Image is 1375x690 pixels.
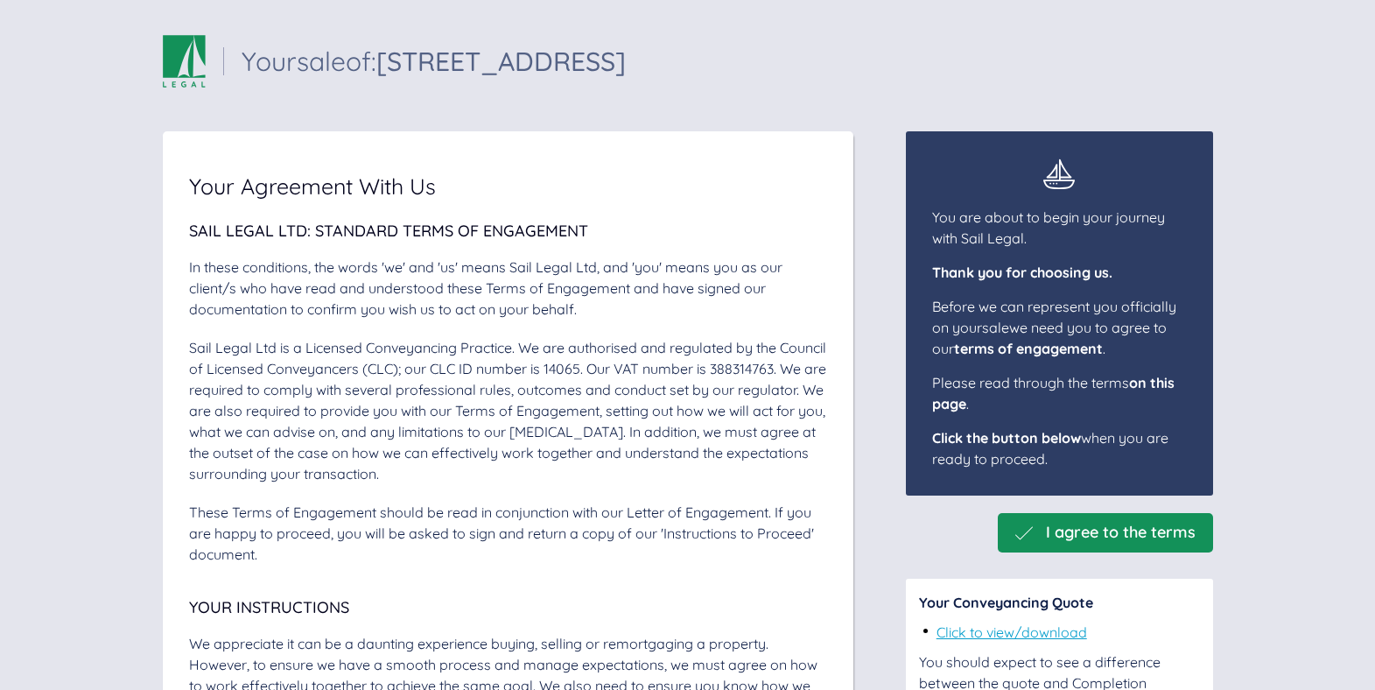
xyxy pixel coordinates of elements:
[932,208,1165,247] span: You are about to begin your journey with Sail Legal.
[932,264,1112,281] span: Thank you for choosing us.
[376,45,626,78] span: [STREET_ADDRESS]
[932,429,1081,447] span: Click the button below
[932,374,1175,412] span: Please read through the terms .
[1046,524,1196,542] span: I agree to the terms
[932,429,1168,468] span: when you are ready to proceed.
[189,597,349,617] span: Your Instructions
[932,298,1176,357] span: Before we can represent you officially on your sale we need you to agree to our .
[189,175,436,197] span: Your Agreement With Us
[937,623,1087,641] a: Click to view/download
[189,257,827,320] div: In these conditions, the words 'we' and 'us' means Sail Legal Ltd, and 'you' means you as our cli...
[919,594,1093,611] span: Your Conveyancing Quote
[189,502,827,565] div: These Terms of Engagement should be read in conjunction with our Letter of Engagement. If you are...
[189,337,827,484] div: Sail Legal Ltd is a Licensed Conveyancing Practice. We are authorised and regulated by the Counci...
[189,221,588,241] span: Sail Legal Ltd: Standard Terms of Engagement
[954,340,1103,357] span: terms of engagement
[242,48,626,74] div: Your sale of:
